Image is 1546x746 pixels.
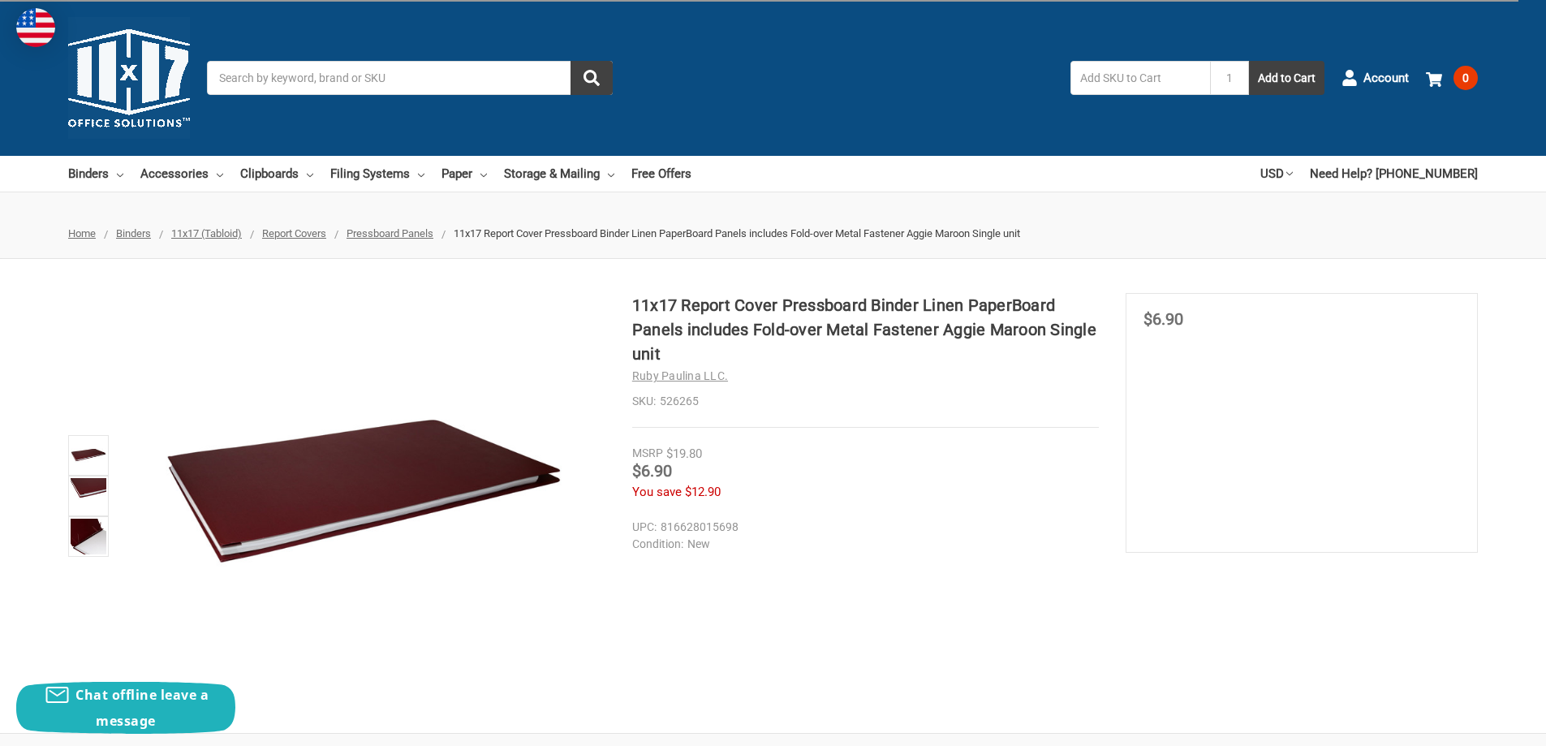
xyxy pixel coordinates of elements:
button: Chat offline leave a message [16,682,235,734]
span: $19.80 [666,446,702,461]
a: Report Covers [262,227,326,239]
input: Add SKU to Cart [1070,61,1210,95]
a: Account [1341,57,1409,99]
dt: Condition: [632,536,683,553]
span: 11x17 Report Cover Pressboard Binder Linen PaperBoard Panels includes Fold-over Metal Fastener Ag... [454,227,1020,239]
h1: 11x17 Report Cover Pressboard Binder Linen PaperBoard Panels includes Fold-over Metal Fastener Ag... [632,293,1099,366]
dd: New [632,536,1092,553]
img: 11x17 Report Cover Pressboard Binder Linen PaperBoard Panels includes Fold-over Metal Fastener Ag... [71,438,106,473]
img: 11x17.com [68,17,190,139]
img: 11x17 Report Cover Pressboard Binder Linen PaperBoard Panels includes Fold-over Metal Fastener Ag... [71,478,106,514]
button: Add to Cart [1249,61,1324,95]
img: duty and tax information for United States [16,8,55,47]
dd: 816628015698 [632,519,1092,536]
img: 11x17 Report Cover Pressboard Binder Linen PaperBoard Panels includes Fold-over Metal Fastener Ag... [71,519,106,554]
span: $12.90 [685,485,721,499]
img: 11x17 Report Cover Pressboard Binder Linen PaperBoard Panels includes Fold-over Metal Fastener Ag... [161,293,566,699]
a: 11x17 (Tabloid) [171,227,242,239]
a: Clipboards [240,156,313,192]
span: $6.90 [632,461,672,481]
span: $6.90 [1143,309,1183,329]
dt: UPC: [632,519,657,536]
input: Search by keyword, brand or SKU [207,61,613,95]
a: Need Help? [PHONE_NUMBER] [1310,156,1478,192]
span: Account [1363,69,1409,88]
a: Binders [68,156,123,192]
a: Storage & Mailing [504,156,614,192]
a: Ruby Paulina LLC. [632,369,728,382]
a: Binders [116,227,151,239]
div: MSRP [632,445,663,462]
a: 0 [1426,57,1478,99]
span: You save [632,485,682,499]
a: Accessories [140,156,223,192]
span: Chat offline leave a message [75,686,209,730]
a: Free Offers [631,156,691,192]
a: USD [1260,156,1293,192]
a: Pressboard Panels [347,227,433,239]
span: 0 [1453,66,1478,90]
dt: SKU: [632,393,656,410]
a: Filing Systems [330,156,424,192]
a: Home [68,227,96,239]
a: Paper [441,156,487,192]
dd: 526265 [632,393,1099,410]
